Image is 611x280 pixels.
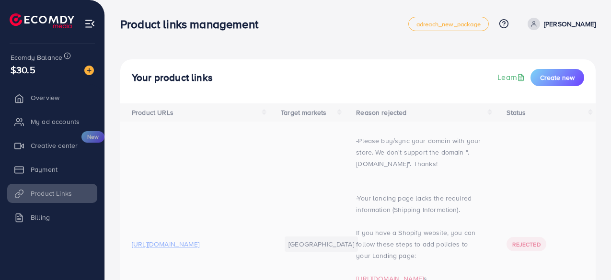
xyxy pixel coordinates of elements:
button: Create new [530,69,584,86]
h3: Product links management [120,17,266,31]
span: Ecomdy Balance [11,53,62,62]
span: adreach_new_package [416,21,481,27]
img: menu [84,18,95,29]
a: Learn [497,72,527,83]
h4: Your product links [132,72,213,84]
span: Create new [540,73,575,82]
img: logo [10,13,74,28]
img: image [84,66,94,75]
a: [PERSON_NAME] [524,18,596,30]
p: [PERSON_NAME] [544,18,596,30]
a: adreach_new_package [408,17,489,31]
span: $30.5 [11,63,35,77]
